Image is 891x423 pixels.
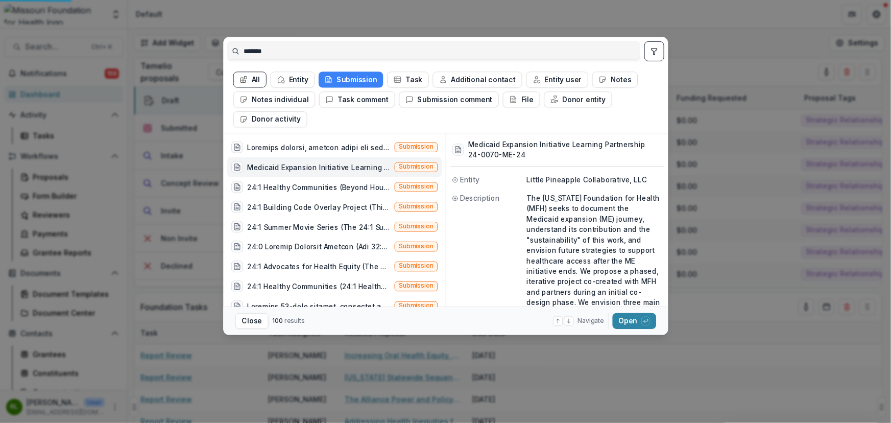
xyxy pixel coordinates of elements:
span: Submission [399,183,433,190]
button: toggle filters [644,41,664,61]
button: Task comment [319,91,395,107]
button: Close [235,313,268,329]
button: All [233,72,266,87]
span: Navigate [577,317,604,326]
span: Submission [399,302,433,310]
button: Notes [592,72,637,87]
div: 24:1 Healthy Communities (24:1 Healthy Communities is an initiative to reduce [MEDICAL_DATA] in t... [247,281,391,291]
span: Description [460,193,500,203]
button: Donor activity [233,111,307,127]
div: 24:1 Advocates for Health Equity (The 24:1 Initiative in the Normandy Schools Collaborative bring... [247,261,391,271]
span: Submission [399,263,433,270]
div: Loremips dolorsi, ametcon adipi eli seddoeiu te incidid ut labor etdol. (Magnaa'e Admin veniamqu ... [247,142,391,152]
div: 24:1 Healthy Communities (Beyond Housing requests funds to continue the 24:1 Healthy Communities ... [247,182,391,192]
button: Submission [319,72,383,87]
div: 24:1 Summer Movie Series (The 24:1 Summer Movie Series is a free monthly event that will build so... [247,222,391,232]
span: results [284,317,304,325]
button: Entity user [526,72,588,87]
div: Medicaid Expansion Initiative Learning Partnership (The [US_STATE] Foundation for Health (MFH) se... [247,162,391,172]
button: Open [612,313,656,329]
span: Submission [399,144,433,151]
button: Additional contact [432,72,522,87]
div: 24:0 Loremip Dolorsit Ametcon (Adi 32:2 Elitsed Doeiusmo Tempori utla etdolo m aliquae adminimven... [247,241,391,251]
p: The [US_STATE] Foundation for Health (MFH) seeks to document the Medicaid expansion (ME) journey,... [526,193,662,370]
span: Entity [460,175,479,185]
h3: Medicaid Expansion Initiative Learning Partnership [468,139,645,150]
span: Submission [399,203,433,210]
button: Submission comment [399,91,498,107]
button: Task [387,72,429,87]
button: File [502,91,540,107]
div: Loremips 53-dolo sitamet, consectet adipisc, elitseddoe tem incid utlabore et dolorem al enimadmi... [247,301,391,311]
button: Notes individual [233,91,315,107]
p: Little Pineapple Collaborative, LLC [526,175,662,185]
div: 24:1 Building Code Overlay Project (This Building Code Overlay project is a two-year, cross-secto... [247,202,391,212]
span: Submission [399,163,433,171]
span: 100 [272,317,282,325]
span: Submission [399,223,433,230]
span: Submission [399,283,433,290]
button: Entity [270,72,315,87]
span: Submission [399,243,433,250]
button: Donor entity [544,91,612,107]
h3: 24-0070-ME-24 [468,150,645,160]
